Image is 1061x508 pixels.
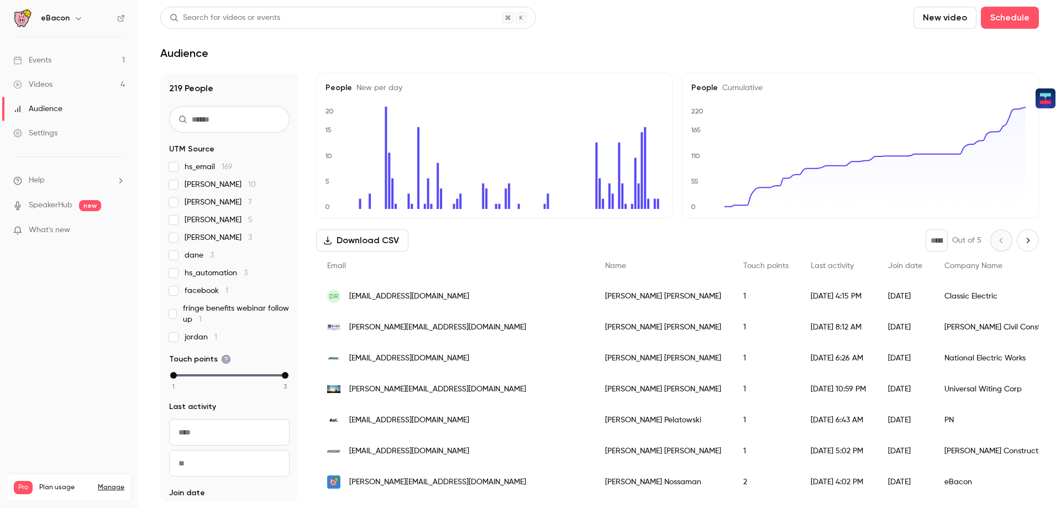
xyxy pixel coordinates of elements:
span: Name [605,262,626,270]
span: Company Name [944,262,1002,270]
span: Last activity [169,401,216,412]
span: UTM Source [169,144,214,155]
div: Audience [13,103,62,114]
span: hs_email [185,161,233,172]
div: [DATE] [877,467,933,497]
input: To [169,450,290,476]
p: Out of 5 [952,235,981,246]
div: 1 [732,312,800,343]
span: 1 [225,287,228,295]
div: 1 [732,374,800,405]
img: archercivilllc.com [327,324,340,330]
span: jordan [185,332,217,343]
text: 0 [325,203,330,211]
span: New per day [352,84,402,92]
span: 7 [248,198,252,206]
span: Last activity [811,262,854,270]
button: Schedule [981,7,1039,29]
div: 1 [732,436,800,467]
span: facebook [185,285,228,296]
span: 3 [210,252,214,259]
div: [DATE] [877,374,933,405]
div: [PERSON_NAME] Pelatowski [594,405,732,436]
a: Manage [98,483,124,492]
span: 5 [248,216,253,224]
h5: People [325,82,664,93]
div: [DATE] 6:26 AM [800,343,877,374]
img: nationalelectricworks.com [327,352,340,365]
span: 1 [172,381,175,391]
div: [DATE] 8:12 AM [800,312,877,343]
text: 15 [325,126,332,134]
span: DR [329,291,339,301]
img: aol.com [327,413,340,427]
div: [PERSON_NAME] [PERSON_NAME] [594,343,732,374]
img: ebacon.com [327,475,340,489]
span: new [79,200,101,211]
span: Touch points [743,262,789,270]
div: Settings [13,128,57,139]
text: 0 [691,203,696,211]
span: Email [327,262,346,270]
span: Pro [14,481,33,494]
img: eBacon [14,9,31,27]
span: 3 [283,381,287,391]
div: [DATE] 4:15 PM [800,281,877,312]
div: max [282,372,288,379]
span: 169 [222,163,233,171]
div: [PERSON_NAME] [PERSON_NAME] [594,374,732,405]
span: [PERSON_NAME][EMAIL_ADDRESS][DOMAIN_NAME] [349,322,526,333]
div: [PERSON_NAME] [PERSON_NAME] [594,312,732,343]
span: 1 [199,316,202,323]
div: [DATE] [877,281,933,312]
span: [PERSON_NAME][EMAIL_ADDRESS][DOMAIN_NAME] [349,384,526,395]
img: wcgroupinc.com [327,450,340,453]
span: [PERSON_NAME] [185,214,253,226]
div: Events [13,55,51,66]
img: universalwiringca.com [327,385,340,393]
div: [PERSON_NAME] [PERSON_NAME] [594,436,732,467]
text: 165 [691,126,701,134]
div: [DATE] [877,405,933,436]
span: 3 [248,234,252,242]
text: 220 [691,107,703,115]
div: [PERSON_NAME] [PERSON_NAME] [594,281,732,312]
span: 1 [214,333,217,341]
div: [DATE] 6:43 AM [800,405,877,436]
span: [EMAIL_ADDRESS][DOMAIN_NAME] [349,353,469,364]
h1: 219 People [169,82,290,95]
div: [PERSON_NAME] Nossaman [594,467,732,497]
div: min [170,372,177,379]
span: [EMAIL_ADDRESS][DOMAIN_NAME] [349,291,469,302]
div: Videos [13,79,52,90]
span: hs_automation [185,268,248,279]
span: [EMAIL_ADDRESS][DOMAIN_NAME] [349,415,469,426]
button: New video [913,7,976,29]
span: Join date [169,488,205,499]
span: Help [29,175,45,186]
a: SpeakerHub [29,200,72,211]
div: Search for videos or events [170,12,280,24]
text: 10 [325,152,332,160]
span: Plan usage [39,483,91,492]
div: [DATE] 5:02 PM [800,436,877,467]
span: Join date [888,262,922,270]
span: [PERSON_NAME] [185,197,252,208]
div: [DATE] 4:02 PM [800,467,877,497]
span: [EMAIL_ADDRESS][DOMAIN_NAME] [349,446,469,457]
span: [PERSON_NAME] [185,179,256,190]
h5: People [691,82,1030,93]
text: 55 [691,177,698,185]
div: [DATE] [877,312,933,343]
button: Next page [1017,229,1039,252]
div: [DATE] 10:59 PM [800,374,877,405]
span: Touch points [169,354,231,365]
text: 110 [691,152,700,160]
div: 1 [732,343,800,374]
input: From [169,419,290,446]
span: [PERSON_NAME][EMAIL_ADDRESS][DOMAIN_NAME] [349,476,526,488]
div: [DATE] [877,436,933,467]
span: 3 [244,269,248,277]
div: [DATE] [877,343,933,374]
span: fringe benefits webinar follow up [183,303,290,325]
